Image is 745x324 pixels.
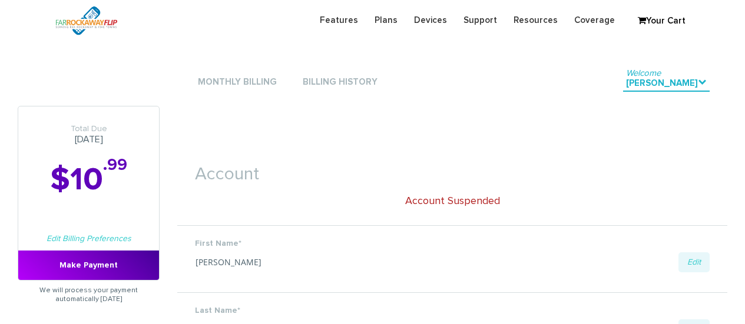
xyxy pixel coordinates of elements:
span: Total Due [18,124,159,134]
i: . [698,78,707,86]
a: Edit [678,252,710,272]
a: Features [312,9,366,32]
span: Welcome [626,69,661,78]
a: Your Cart [632,12,691,30]
a: Make Payment [18,250,159,280]
a: Welcome[PERSON_NAME]. [623,76,710,92]
a: Billing History [300,75,380,91]
p: We will process your payment automatically [DATE] [18,280,160,309]
a: Edit Billing Preferences [47,235,131,243]
h2: $10 [18,163,159,198]
label: First Name* [195,238,710,249]
label: Last Name* [195,305,710,316]
a: Devices [406,9,455,32]
a: Resources [505,9,566,32]
a: Coverage [566,9,623,32]
a: Monthly Billing [195,75,280,91]
a: Support [455,9,505,32]
h3: [DATE] [18,124,159,145]
h4: Account Suspended [177,196,727,208]
sup: .99 [103,157,127,173]
a: Plans [366,9,406,32]
h1: Account [177,147,727,190]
